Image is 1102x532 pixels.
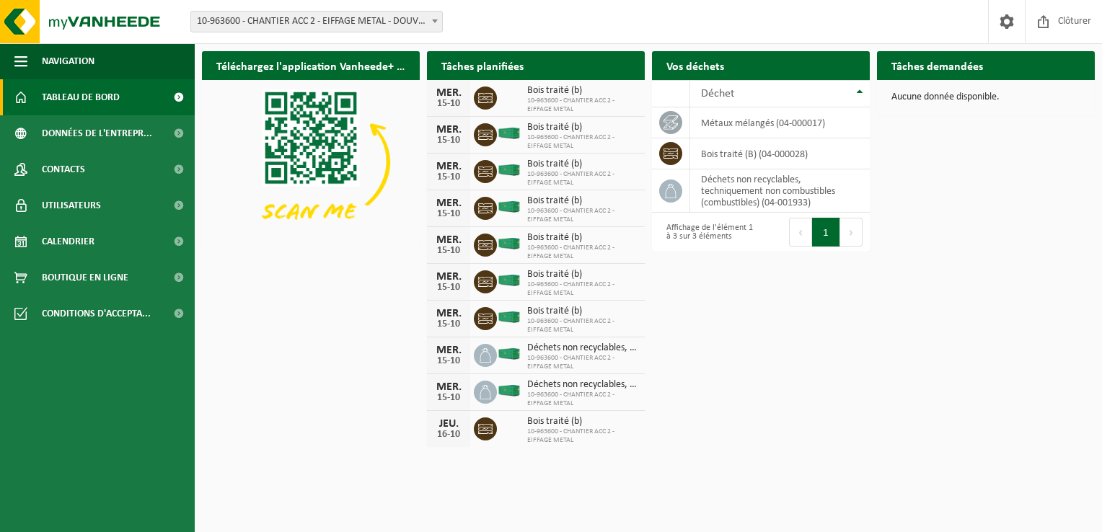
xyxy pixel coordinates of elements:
[497,311,521,324] img: HK-XC-40-GN-00
[527,244,638,261] span: 10-963600 - CHANTIER ACC 2 - EIFFAGE METAL
[652,51,739,79] h2: Vos déchets
[434,161,463,172] div: MER.
[434,319,463,329] div: 15-10
[497,200,521,213] img: HK-XC-40-GN-00
[527,97,638,114] span: 10-963600 - CHANTIER ACC 2 - EIFFAGE METAL
[527,379,638,391] span: Déchets non recyclables, techniquement non combustibles (combustibles)
[434,172,463,182] div: 15-10
[497,127,521,140] img: HK-XC-40-GN-00
[527,195,638,207] span: Bois traité (b)
[497,384,521,397] img: HK-XC-40-GN-00
[497,274,521,287] img: HK-XC-40-GN-00
[42,79,120,115] span: Tableau de bord
[434,136,463,146] div: 15-10
[42,151,85,187] span: Contacts
[434,283,463,293] div: 15-10
[190,11,443,32] span: 10-963600 - CHANTIER ACC 2 - EIFFAGE METAL - DOUVRIN
[701,88,734,99] span: Déchet
[497,347,521,360] img: HK-XC-40-GN-00
[690,107,870,138] td: métaux mélangés (04-000017)
[434,124,463,136] div: MER.
[527,170,638,187] span: 10-963600 - CHANTIER ACC 2 - EIFFAGE METAL
[690,169,870,213] td: déchets non recyclables, techniquement non combustibles (combustibles) (04-001933)
[527,159,638,170] span: Bois traité (b)
[527,416,638,427] span: Bois traité (b)
[497,237,521,250] img: HK-XC-40-GN-00
[434,418,463,430] div: JEU.
[42,296,151,332] span: Conditions d'accepta...
[690,138,870,169] td: bois traité (B) (04-000028)
[527,133,638,151] span: 10-963600 - CHANTIER ACC 2 - EIFFAGE METAL
[434,308,463,319] div: MER.
[427,51,538,79] h2: Tâches planifiées
[527,427,638,445] span: 10-963600 - CHANTIER ACC 2 - EIFFAGE METAL
[527,122,638,133] span: Bois traité (b)
[42,43,94,79] span: Navigation
[527,85,638,97] span: Bois traité (b)
[202,80,420,244] img: Download de VHEPlus App
[812,218,840,247] button: 1
[434,393,463,403] div: 15-10
[434,99,463,109] div: 15-10
[527,232,638,244] span: Bois traité (b)
[434,198,463,209] div: MER.
[434,381,463,393] div: MER.
[840,218,863,247] button: Next
[42,223,94,260] span: Calendrier
[877,51,997,79] h2: Tâches demandées
[527,317,638,334] span: 10-963600 - CHANTIER ACC 2 - EIFFAGE METAL
[434,87,463,99] div: MER.
[497,164,521,177] img: HK-XC-40-GN-00
[527,391,638,408] span: 10-963600 - CHANTIER ACC 2 - EIFFAGE METAL
[42,115,152,151] span: Données de l'entrepr...
[527,280,638,298] span: 10-963600 - CHANTIER ACC 2 - EIFFAGE METAL
[434,430,463,440] div: 16-10
[789,218,812,247] button: Previous
[42,260,128,296] span: Boutique en ligne
[434,356,463,366] div: 15-10
[42,187,101,223] span: Utilisateurs
[659,216,754,248] div: Affichage de l'élément 1 à 3 sur 3 éléments
[527,207,638,224] span: 10-963600 - CHANTIER ACC 2 - EIFFAGE METAL
[891,92,1080,102] p: Aucune donnée disponible.
[191,12,442,32] span: 10-963600 - CHANTIER ACC 2 - EIFFAGE METAL - DOUVRIN
[527,354,638,371] span: 10-963600 - CHANTIER ACC 2 - EIFFAGE METAL
[527,342,638,354] span: Déchets non recyclables, techniquement non combustibles (combustibles)
[434,345,463,356] div: MER.
[202,51,420,79] h2: Téléchargez l'application Vanheede+ maintenant!
[527,269,638,280] span: Bois traité (b)
[434,271,463,283] div: MER.
[434,246,463,256] div: 15-10
[527,306,638,317] span: Bois traité (b)
[434,234,463,246] div: MER.
[434,209,463,219] div: 15-10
